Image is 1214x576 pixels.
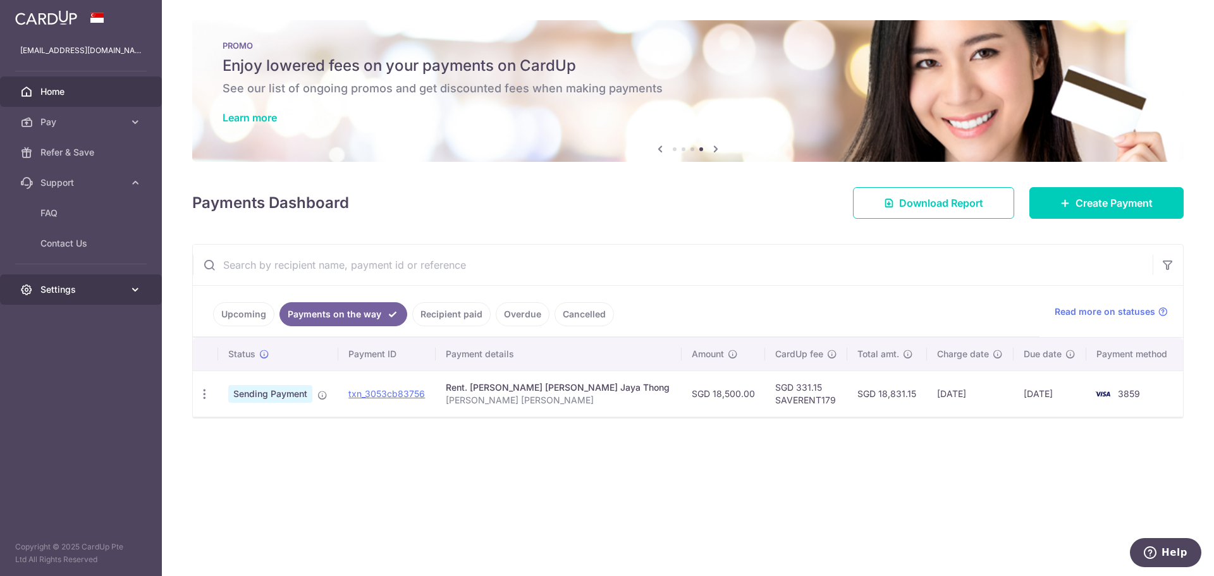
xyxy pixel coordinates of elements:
h4: Payments Dashboard [192,192,349,214]
span: Contact Us [40,237,124,250]
span: Pay [40,116,124,128]
th: Payment details [436,338,682,371]
td: SGD 18,831.15 [847,371,927,417]
span: Due date [1024,348,1062,360]
span: Amount [692,348,724,360]
span: Sending Payment [228,385,312,403]
span: FAQ [40,207,124,219]
span: Charge date [937,348,989,360]
a: Upcoming [213,302,274,326]
a: Learn more [223,111,277,124]
h5: Enjoy lowered fees on your payments on CardUp [223,56,1153,76]
span: Settings [40,283,124,296]
span: Home [40,85,124,98]
a: Overdue [496,302,549,326]
a: Cancelled [555,302,614,326]
td: [DATE] [1014,371,1086,417]
a: txn_3053cb83756 [348,388,425,399]
span: Download Report [899,195,983,211]
span: CardUp fee [775,348,823,360]
a: Read more on statuses [1055,305,1168,318]
img: CardUp [15,10,77,25]
img: Bank Card [1090,386,1115,401]
td: [DATE] [927,371,1014,417]
span: Create Payment [1076,195,1153,211]
span: Total amt. [857,348,899,360]
span: Support [40,176,124,189]
a: Payments on the way [279,302,407,326]
span: Refer & Save [40,146,124,159]
h6: See our list of ongoing promos and get discounted fees when making payments [223,81,1153,96]
span: 3859 [1118,388,1140,399]
a: Create Payment [1029,187,1184,219]
span: Status [228,348,255,360]
a: Recipient paid [412,302,491,326]
p: [PERSON_NAME] [PERSON_NAME] [446,394,671,407]
p: [EMAIL_ADDRESS][DOMAIN_NAME] [20,44,142,57]
a: Download Report [853,187,1014,219]
td: SGD 331.15 SAVERENT179 [765,371,847,417]
div: Rent. [PERSON_NAME] [PERSON_NAME] Jaya Thong [446,381,671,394]
img: Latest Promos banner [192,20,1184,162]
p: PROMO [223,40,1153,51]
input: Search by recipient name, payment id or reference [193,245,1153,285]
th: Payment method [1086,338,1183,371]
td: SGD 18,500.00 [682,371,765,417]
iframe: Opens a widget where you can find more information [1130,538,1201,570]
span: Read more on statuses [1055,305,1155,318]
th: Payment ID [338,338,436,371]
